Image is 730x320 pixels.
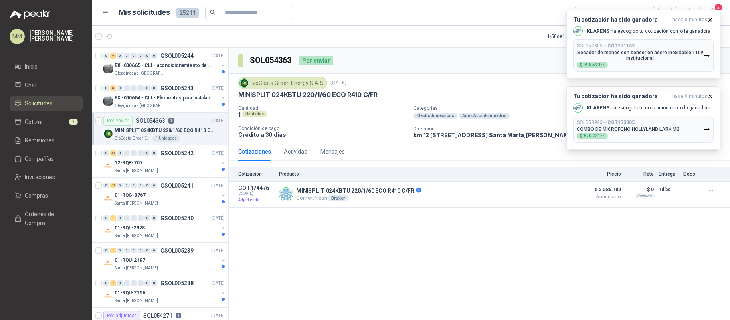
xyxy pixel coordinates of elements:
img: Company Logo [279,188,293,201]
div: MM [10,29,25,44]
div: 0 [151,280,157,286]
div: 0 [124,150,130,156]
a: Por enviarSOL0543631[DATE] Company LogoMINISPLIT 024KBTU 220/1/60 ECO R410 C/FRBioCosta Green Ene... [92,113,228,145]
div: 2 [110,280,116,286]
p: GSOL005238 [160,280,194,286]
a: 0 1 0 0 0 0 0 0 GSOL005239[DATE] Company Logo01-RQU-2197Santa [PERSON_NAME] [103,246,226,271]
a: 0 43 0 0 0 0 0 0 GSOL005241[DATE] Company Logo01-RQG-3767Santa [PERSON_NAME] [103,181,226,207]
b: KLARENS [587,28,609,34]
img: Company Logo [103,226,113,236]
div: Broker [328,195,348,201]
p: [DATE] [330,79,346,87]
div: Electrodomésticos [413,113,457,119]
p: Oleaginosas [GEOGRAPHIC_DATA][PERSON_NAME] [115,103,165,109]
span: ,00 [600,134,605,138]
a: 0 44 0 0 0 0 0 0 GSOL005242[DATE] Company Logo12-RQP-707Santa [PERSON_NAME] [103,148,226,174]
div: 44 [110,150,116,156]
div: 0 [138,150,144,156]
p: Crédito a 30 días [238,131,407,138]
a: 0 1 0 0 0 0 0 0 GSOL005240[DATE] Company Logo01-RQL-2928Santa [PERSON_NAME] [103,213,226,239]
div: Por enviar [103,116,133,126]
div: 0 [138,85,144,91]
span: 8 [69,119,78,125]
p: MINISPLIT 024KBTU 220/1/60 ECO R410 C/FR [238,91,378,99]
span: Solicitudes [25,99,53,108]
div: 0 [117,183,123,188]
p: 1 [176,313,181,318]
div: 0 [131,85,137,91]
button: Tu cotización ha sido ganadorahace 9 minutos Company LogoKLARENS ha escogido tu cotización como l... [566,86,720,150]
p: [DATE] [211,52,225,60]
div: 0 [144,215,150,221]
p: km 12 [STREET_ADDRESS] Santa Marta , [PERSON_NAME] [413,132,574,138]
span: 2 [714,4,723,11]
img: Company Logo [574,103,582,112]
p: Oleaginosas [GEOGRAPHIC_DATA][PERSON_NAME] [115,70,165,77]
div: 0 [103,183,109,188]
p: Precio [581,171,621,177]
div: 0 [103,53,109,59]
div: 0 [117,280,123,286]
div: 0 [103,85,109,91]
span: hace 8 minutos [672,16,707,23]
p: Santa [PERSON_NAME] [115,200,158,207]
span: ,99 [600,63,605,67]
a: Órdenes de Compra [10,207,83,231]
p: 1 días [659,185,679,194]
p: Docs [683,171,700,177]
p: MINISPLIT 024KBTU 220/1/60 ECO R410 C/FR [115,127,214,134]
div: 0 [103,150,109,156]
div: 0 [138,248,144,253]
p: Producto [279,171,576,177]
div: 0 [144,150,150,156]
div: 0 [103,280,109,286]
img: Company Logo [103,291,113,301]
p: [DATE] [211,150,225,157]
p: 01-RQU-2197 [115,257,145,264]
p: [DATE] [211,182,225,190]
div: 0 [131,183,137,188]
p: Secador de manos con sensor en acero inoxidable 110v institucional [577,50,703,61]
div: 0 [131,53,137,59]
p: EX -000665 - CLI - acondicionamiento de caja para [115,62,214,69]
div: 0 [124,280,130,286]
p: 01-RQU-2196 [115,289,145,297]
img: Company Logo [103,129,113,138]
a: Invitaciones [10,170,83,185]
a: Chat [10,77,83,93]
div: 0 [144,183,150,188]
div: Incluido [635,193,654,199]
p: SOL054271 [143,313,172,318]
div: $ [577,133,608,139]
div: 1 [110,215,116,221]
div: Unidades [242,111,267,117]
div: 1 Unidades [152,135,180,142]
img: Company Logo [103,64,113,73]
div: 0 [124,53,130,59]
img: Company Logo [103,161,113,171]
p: COMBO DE MICROFONO HOLLYLAND LARK M2 [577,126,679,132]
div: Actividad [284,147,307,156]
div: 0 [117,215,123,221]
a: 0 6 0 0 0 0 0 0 GSOL005243[DATE] Company LogoEX -000664 - CLI - Elementos para instalacion de cOl... [103,83,226,109]
b: KLARENS [587,105,609,111]
p: Dirección [413,126,574,132]
a: Inicio [10,59,83,74]
a: Compras [10,188,83,203]
button: Tu cotización ha sido ganadorahace 8 minutos Company LogoKLARENS ha escogido tu cotización como l... [566,10,720,79]
div: Mensajes [320,147,345,156]
p: [DATE] [211,247,225,255]
div: 0 [124,248,130,253]
p: GSOL005239 [160,248,194,253]
p: Santa [PERSON_NAME] [115,298,158,304]
div: 0 [124,85,130,91]
p: Adjudicada [238,196,274,204]
button: SOL053923→COT173305COMBO DE MICROFONO HOLLYLAND LARK M2$570.724,00 [573,116,714,143]
div: 0 [138,215,144,221]
span: Anticipado [581,194,621,199]
div: 0 [151,53,157,59]
p: ha escogido tu cotización como la ganadora [587,28,710,35]
a: Solicitudes [10,96,83,111]
div: 0 [144,280,150,286]
div: 0 [117,85,123,91]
